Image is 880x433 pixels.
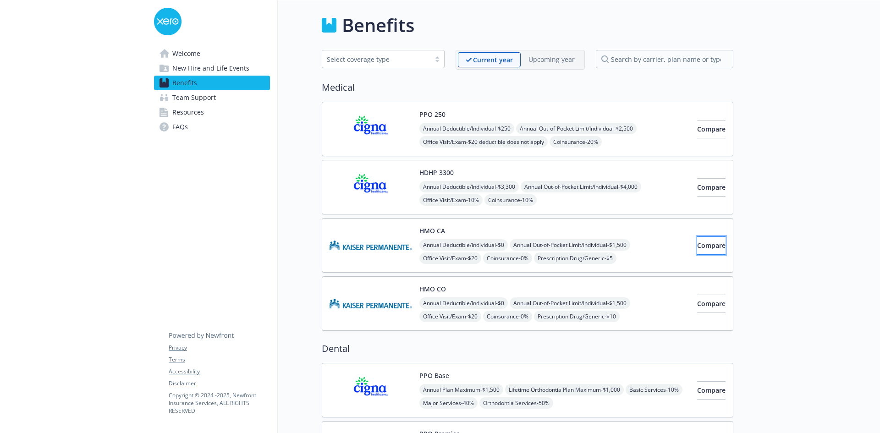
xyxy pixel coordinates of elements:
span: Annual Plan Maximum - $1,500 [419,384,503,395]
span: Team Support [172,90,216,105]
a: Accessibility [169,367,269,376]
button: PPO Base [419,371,449,380]
button: Compare [697,120,726,138]
a: Benefits [154,76,270,90]
span: Compare [697,125,726,133]
span: Annual Out-of-Pocket Limit/Individual - $1,500 [510,239,630,251]
span: Prescription Drug/Generic - $10 [534,311,620,322]
a: Privacy [169,344,269,352]
div: Select coverage type [327,55,426,64]
img: Kaiser Permanente Insurance Company carrier logo [330,226,412,265]
a: FAQs [154,120,270,134]
button: HMO CO [419,284,446,294]
a: Resources [154,105,270,120]
span: Office Visit/Exam - 10% [419,194,483,206]
button: HMO CA [419,226,445,236]
a: Disclaimer [169,379,269,388]
span: Annual Deductible/Individual - $0 [419,239,508,251]
span: Welcome [172,46,200,61]
span: Lifetime Orthodontia Plan Maximum - $1,000 [505,384,624,395]
span: Coinsurance - 0% [483,311,532,322]
span: Annual Deductible/Individual - $250 [419,123,514,134]
span: Compare [697,299,726,308]
img: CIGNA carrier logo [330,168,412,207]
span: Basic Services - 10% [626,384,682,395]
img: CIGNA carrier logo [330,110,412,148]
a: New Hire and Life Events [154,61,270,76]
span: Office Visit/Exam - $20 [419,311,481,322]
h1: Benefits [342,11,414,39]
button: Compare [697,295,726,313]
p: Current year [473,55,513,65]
button: PPO 250 [419,110,445,119]
img: CIGNA carrier logo [330,371,412,410]
span: FAQs [172,120,188,134]
span: Compare [697,183,726,192]
span: Annual Out-of-Pocket Limit/Individual - $4,000 [521,181,641,192]
span: Coinsurance - 10% [484,194,537,206]
input: search by carrier, plan name or type [596,50,733,68]
span: Annual Out-of-Pocket Limit/Individual - $1,500 [510,297,630,309]
span: Orthodontia Services - 50% [479,397,553,409]
span: Major Services - 40% [419,397,478,409]
a: Terms [169,356,269,364]
button: Compare [697,236,726,255]
span: Coinsurance - 0% [483,252,532,264]
button: Compare [697,381,726,400]
span: Annual Deductible/Individual - $3,300 [419,181,519,192]
a: Team Support [154,90,270,105]
span: Resources [172,105,204,120]
h2: Medical [322,81,733,94]
img: Kaiser Permanente of Colorado carrier logo [330,284,412,323]
p: Copyright © 2024 - 2025 , Newfront Insurance Services, ALL RIGHTS RESERVED [169,391,269,415]
span: Office Visit/Exam - $20 deductible does not apply [419,136,548,148]
span: Compare [697,386,726,395]
span: Benefits [172,76,197,90]
button: Compare [697,178,726,197]
span: Prescription Drug/Generic - $5 [534,252,616,264]
span: Office Visit/Exam - $20 [419,252,481,264]
button: HDHP 3300 [419,168,454,177]
h2: Dental [322,342,733,356]
span: Annual Deductible/Individual - $0 [419,297,508,309]
a: Welcome [154,46,270,61]
span: Coinsurance - 20% [550,136,602,148]
span: New Hire and Life Events [172,61,249,76]
span: Compare [697,241,726,250]
span: Upcoming year [521,52,583,67]
span: Annual Out-of-Pocket Limit/Individual - $2,500 [516,123,637,134]
p: Upcoming year [528,55,575,64]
